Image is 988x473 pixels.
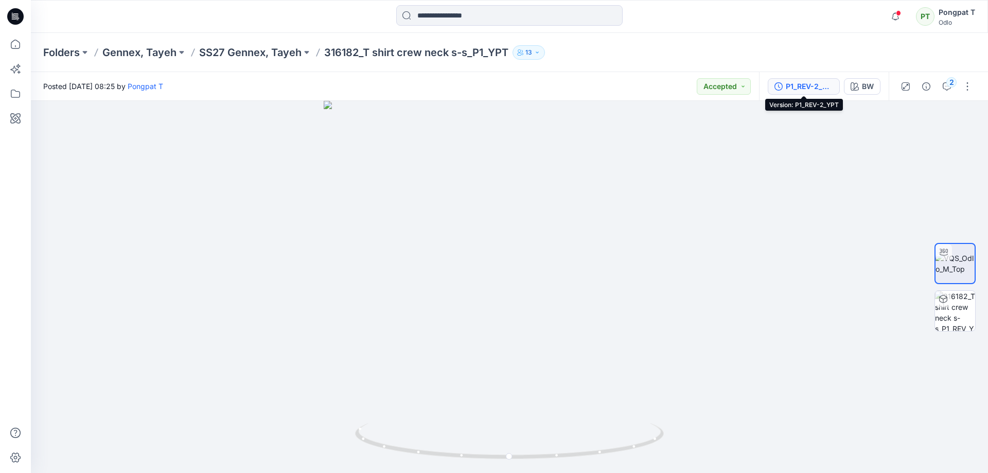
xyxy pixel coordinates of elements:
[844,78,880,95] button: BW
[935,291,975,331] img: 316182_T shirt crew neck s-s_P1_REV_YPT BW
[525,47,532,58] p: 13
[946,77,957,87] div: 2
[939,19,975,26] div: Odlo
[786,81,833,92] div: P1_REV-2_YPT
[102,45,177,60] a: Gennex, Tayeh
[43,45,80,60] a: Folders
[939,6,975,19] div: Pongpat T
[43,81,163,92] span: Posted [DATE] 08:25 by
[128,82,163,91] a: Pongpat T
[936,253,975,274] img: VQS_Odlo_M_Top
[916,7,934,26] div: PT
[918,78,934,95] button: Details
[199,45,302,60] a: SS27 Gennex, Tayeh
[513,45,545,60] button: 13
[939,78,955,95] button: 2
[862,81,874,92] div: BW
[324,45,508,60] p: 316182_T shirt crew neck s-s_P1_YPT
[768,78,840,95] button: P1_REV-2_YPT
